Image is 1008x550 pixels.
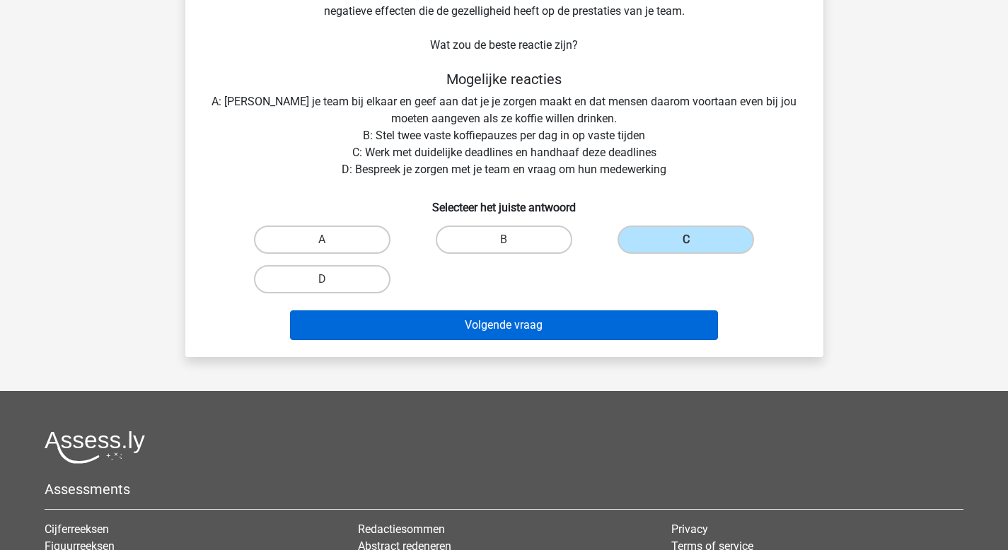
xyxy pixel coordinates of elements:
a: Privacy [671,522,708,536]
h6: Selecteer het juiste antwoord [208,189,801,214]
h5: Assessments [45,481,963,498]
label: C [618,226,754,254]
h5: Mogelijke reacties [208,71,801,88]
button: Volgende vraag [290,310,718,340]
label: B [436,226,572,254]
label: D [254,265,390,293]
img: Assessly logo [45,431,145,464]
a: Redactiesommen [358,522,445,536]
label: A [254,226,390,254]
a: Cijferreeksen [45,522,109,536]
